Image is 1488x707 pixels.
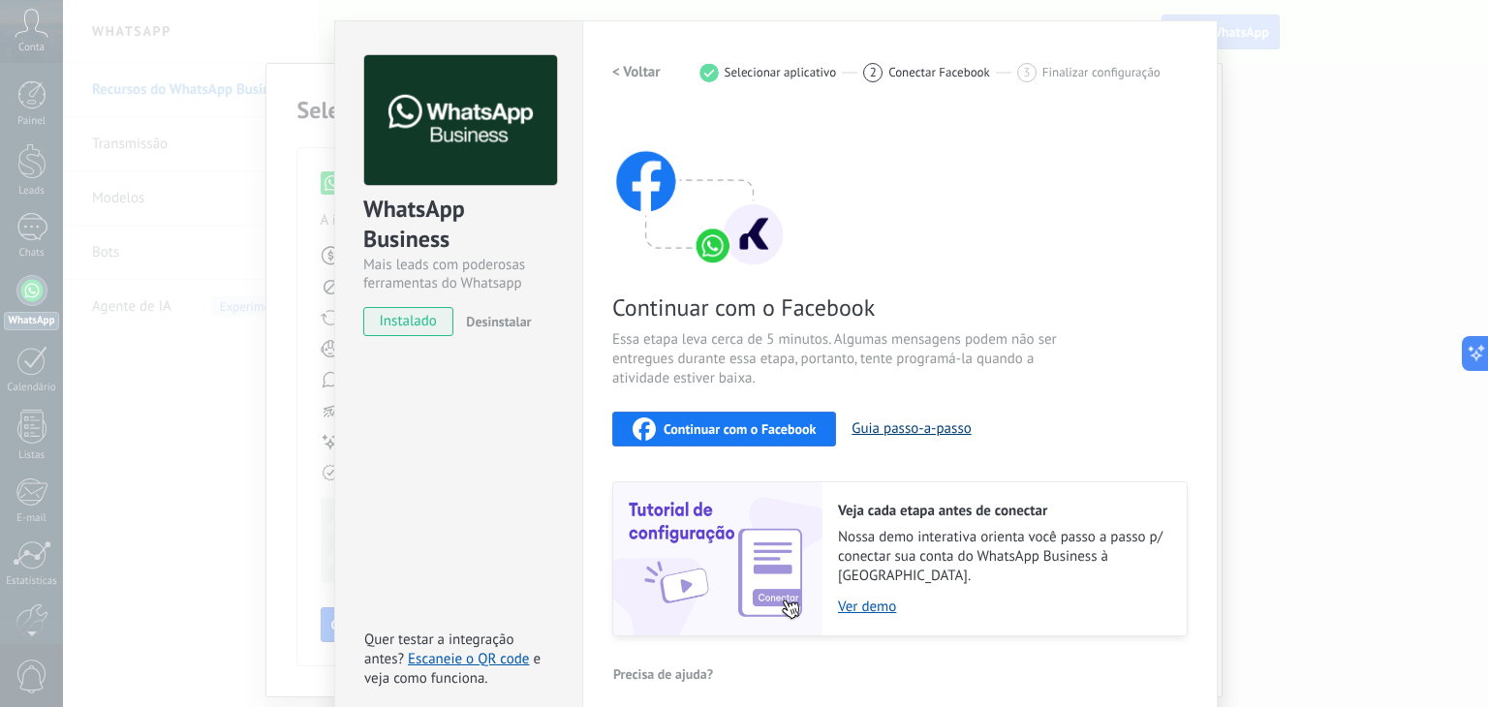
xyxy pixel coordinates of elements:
[612,292,1073,323] span: Continuar com o Facebook
[363,194,554,256] div: WhatsApp Business
[888,65,990,79] span: Conectar Facebook
[612,63,661,81] h2: < Voltar
[838,528,1167,586] span: Nossa demo interativa orienta você passo a passo p/ conectar sua conta do WhatsApp Business à [GE...
[1042,65,1161,79] span: Finalizar configuração
[612,55,661,90] button: < Voltar
[466,313,531,330] span: Desinstalar
[725,65,837,79] span: Selecionar aplicativo
[613,667,713,681] span: Precisa de ajuda?
[870,64,877,80] span: 2
[364,650,541,688] span: e veja como funciona.
[364,307,452,336] span: instalado
[838,598,1167,616] a: Ver demo
[612,412,836,446] button: Continuar com o Facebook
[838,502,1167,520] h2: Veja cada etapa antes de conectar
[664,422,816,436] span: Continuar com o Facebook
[612,330,1073,388] span: Essa etapa leva cerca de 5 minutos. Algumas mensagens podem não ser entregues durante essa etapa,...
[612,660,714,689] button: Precisa de ajuda?
[363,256,554,292] div: Mais leads com poderosas ferramentas do Whatsapp
[364,55,557,186] img: logo_main.png
[408,650,529,668] a: Escaneie o QR code
[852,419,971,438] button: Guia passo-a-passo
[612,113,787,268] img: connect with facebook
[364,630,513,668] span: Quer testar a integração antes?
[458,307,531,336] button: Desinstalar
[1023,64,1030,80] span: 3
